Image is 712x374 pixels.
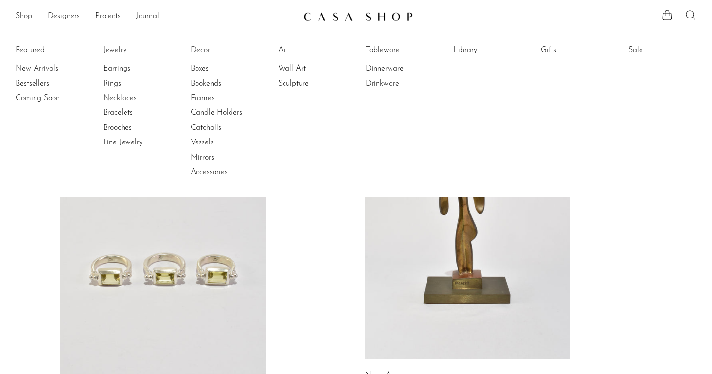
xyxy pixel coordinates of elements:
[366,43,439,91] ul: Tableware
[16,8,296,25] nav: Desktop navigation
[191,43,264,180] ul: Decor
[191,152,264,163] a: Mirrors
[16,8,296,25] ul: NEW HEADER MENU
[16,61,89,106] ul: Featured
[278,63,351,74] a: Wall Art
[103,63,176,74] a: Earrings
[103,43,176,150] ul: Jewelry
[278,43,351,91] ul: Art
[48,10,80,23] a: Designers
[95,10,121,23] a: Projects
[191,63,264,74] a: Boxes
[191,93,264,104] a: Frames
[136,10,159,23] a: Journal
[366,63,439,74] a: Dinnerware
[103,93,176,104] a: Necklaces
[103,45,176,55] a: Jewelry
[453,45,526,55] a: Library
[191,123,264,133] a: Catchalls
[541,43,614,61] ul: Gifts
[191,107,264,118] a: Candle Holders
[278,45,351,55] a: Art
[103,137,176,148] a: Fine Jewelry
[16,63,89,74] a: New Arrivals
[541,45,614,55] a: Gifts
[103,78,176,89] a: Rings
[103,123,176,133] a: Brooches
[16,10,32,23] a: Shop
[366,45,439,55] a: Tableware
[191,137,264,148] a: Vessels
[366,78,439,89] a: Drinkware
[453,43,526,61] ul: Library
[278,78,351,89] a: Sculpture
[103,107,176,118] a: Bracelets
[16,78,89,89] a: Bestsellers
[628,43,701,61] ul: Sale
[191,78,264,89] a: Bookends
[16,93,89,104] a: Coming Soon
[628,45,701,55] a: Sale
[191,45,264,55] a: Decor
[191,167,264,178] a: Accessories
